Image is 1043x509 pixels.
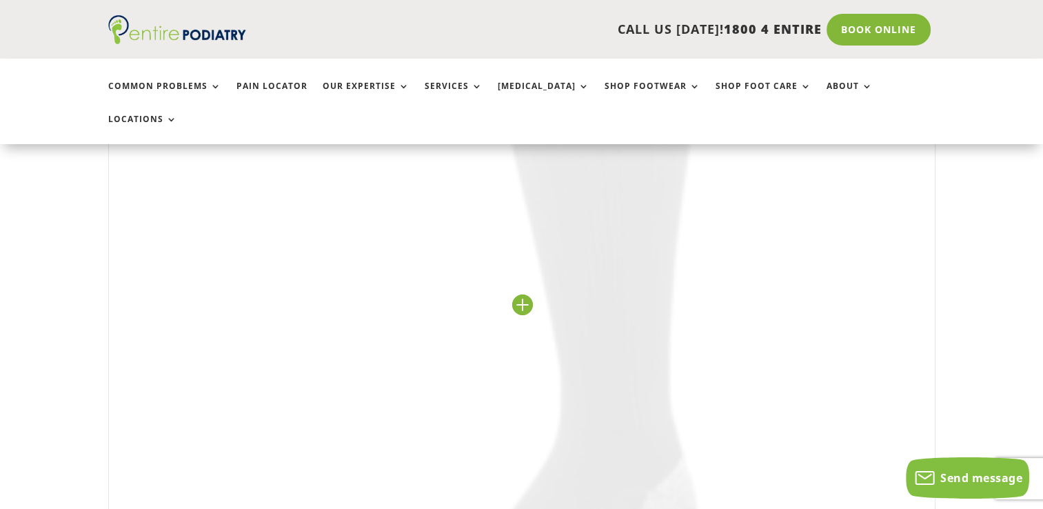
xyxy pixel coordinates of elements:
[827,81,873,111] a: About
[323,81,409,111] a: Our Expertise
[605,81,700,111] a: Shop Footwear
[906,457,1029,499] button: Send message
[108,15,246,44] img: logo (1)
[827,14,931,46] a: Book Online
[108,81,221,111] a: Common Problems
[236,81,307,111] a: Pain Locator
[299,21,822,39] p: CALL US [DATE]!
[498,81,589,111] a: [MEDICAL_DATA]
[425,81,483,111] a: Services
[108,33,246,47] a: Entire Podiatry
[716,81,811,111] a: Shop Foot Care
[724,21,822,37] span: 1800 4 ENTIRE
[108,114,177,144] a: Locations
[940,470,1022,486] span: Send message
